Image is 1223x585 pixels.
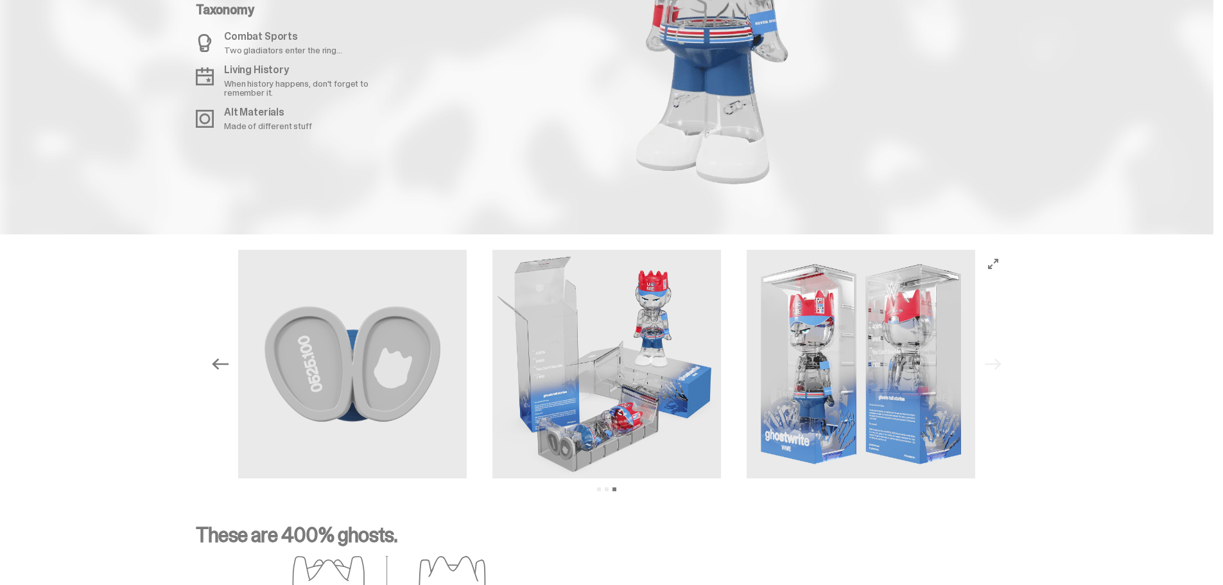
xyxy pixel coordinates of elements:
[238,250,467,478] img: John_Cena_Media_Gallery_7.png
[612,487,616,491] button: View slide 3
[224,121,312,130] p: Made of different stuff
[206,350,234,378] button: Previous
[224,31,342,42] p: Combat Sports
[597,487,601,491] button: View slide 1
[492,250,721,478] img: John_Cena_Media_Gallery_10.png
[224,107,312,118] p: Alt Materials
[224,46,342,55] p: Two gladiators enter the ring...
[224,65,394,75] p: Living History
[985,256,1001,272] button: View full-screen
[224,79,394,97] p: When history happens, don't forget to remember it.
[605,487,609,491] button: View slide 2
[196,3,394,16] p: Taxonomy
[196,525,1018,555] p: These are 400% ghosts.
[747,250,975,478] img: John_Cena_Media_Gallery_9.png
